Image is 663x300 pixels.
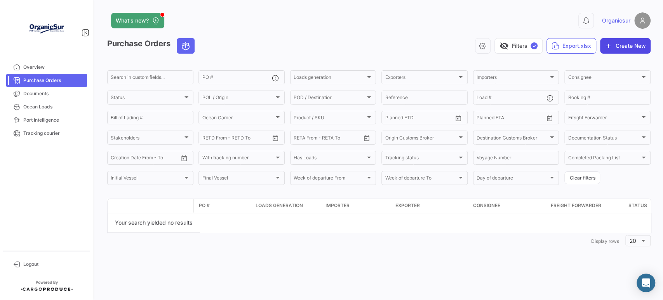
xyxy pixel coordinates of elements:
[6,113,87,127] a: Port Intelligence
[116,17,149,24] span: What's new?
[218,136,251,141] input: To
[108,213,200,233] div: Your search yielded no results
[111,136,183,141] span: Stakeholders
[294,116,366,122] span: Product / SKU
[628,202,647,209] span: Status
[568,156,640,162] span: Completed Packing List
[23,103,84,110] span: Ocean Loads
[591,238,619,244] span: Display rows
[546,38,596,54] button: Export.xlsx
[294,156,366,162] span: Has Loads
[143,203,193,209] datatable-header-cell: Doc. Status
[107,38,197,54] h3: Purchase Orders
[499,41,509,51] span: visibility_off
[568,116,640,122] span: Freight Forwarder
[111,96,183,101] span: Status
[361,132,372,144] button: Open calendar
[392,199,470,213] datatable-header-cell: Exporter
[477,76,549,81] span: Importers
[477,136,549,141] span: Destination Customs Broker
[294,96,366,101] span: POD / Destination
[199,202,210,209] span: PO #
[111,176,183,182] span: Initial Vessel
[568,76,640,81] span: Consignee
[493,116,525,122] input: To
[385,176,457,182] span: Week of departure To
[6,87,87,100] a: Documents
[470,199,548,213] datatable-header-cell: Consignee
[23,130,84,137] span: Tracking courier
[27,9,66,48] img: Logo+OrganicSur.png
[548,199,625,213] datatable-header-cell: Freight Forwarder
[23,117,84,124] span: Port Intelligence
[634,12,651,29] img: placeholder-user.png
[385,156,457,162] span: Tracking status
[23,261,84,268] span: Logout
[385,116,396,122] input: From
[322,199,392,213] datatable-header-cell: Importer
[602,17,630,24] span: Organicsur
[23,77,84,84] span: Purchase Orders
[637,274,655,292] div: Abrir Intercom Messenger
[452,112,464,124] button: Open calendar
[564,171,600,184] button: Clear filters
[202,96,274,101] span: POL / Origin
[202,116,274,122] span: Ocean Carrier
[294,136,305,141] input: From
[6,127,87,140] a: Tracking courier
[568,136,640,141] span: Documentation Status
[473,202,500,209] span: Consignee
[544,112,555,124] button: Open calendar
[177,38,194,53] button: Ocean
[385,136,457,141] span: Origin Customs Broker
[194,199,252,213] datatable-header-cell: PO #
[178,152,190,164] button: Open calendar
[294,176,366,182] span: Week of departure From
[127,156,159,162] input: To
[6,74,87,87] a: Purchase Orders
[385,76,457,81] span: Exporters
[551,202,601,209] span: Freight Forwarder
[202,136,213,141] input: From
[23,64,84,71] span: Overview
[111,156,122,162] input: From
[6,61,87,74] a: Overview
[477,176,549,182] span: Day of departure
[23,90,84,97] span: Documents
[494,38,543,54] button: visibility_offFilters✓
[310,136,342,141] input: To
[531,42,538,49] span: ✓
[270,132,281,144] button: Open calendar
[202,176,274,182] span: Final Vessel
[123,203,143,209] datatable-header-cell: Transport mode
[630,237,636,244] span: 20
[6,100,87,113] a: Ocean Loads
[202,156,274,162] span: With tracking number
[294,76,366,81] span: Loads generation
[401,116,433,122] input: To
[111,13,164,28] button: What's new?
[395,202,420,209] span: Exporter
[325,202,350,209] span: Importer
[477,116,487,122] input: From
[256,202,303,209] span: Loads generation
[252,199,322,213] datatable-header-cell: Loads generation
[600,38,651,54] button: Create New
